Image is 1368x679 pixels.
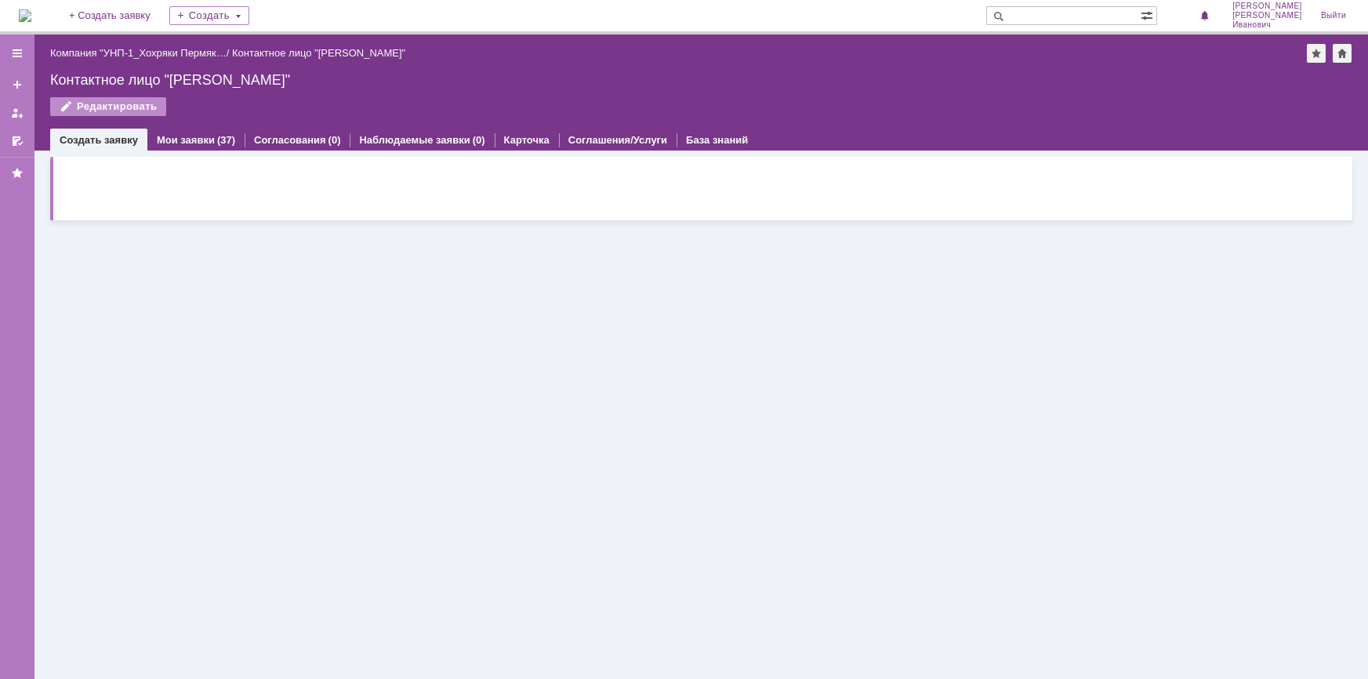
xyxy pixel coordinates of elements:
[169,6,249,25] div: Создать
[50,47,227,59] a: Компания "УНП-1_Хохряки Пермяк…
[686,134,748,146] a: База знаний
[5,72,30,97] a: Создать заявку
[1307,44,1326,63] div: Добавить в избранное
[328,134,341,146] div: (0)
[1232,11,1302,20] span: [PERSON_NAME]
[473,134,485,146] div: (0)
[568,134,667,146] a: Соглашения/Услуги
[1232,20,1302,30] span: Иванович
[19,9,31,22] img: logo
[217,134,235,146] div: (37)
[50,72,1352,88] div: Контактное лицо "[PERSON_NAME]"
[157,134,215,146] a: Мои заявки
[5,100,30,125] a: Мои заявки
[1232,2,1302,11] span: [PERSON_NAME]
[19,9,31,22] a: Перейти на домашнюю страницу
[359,134,470,146] a: Наблюдаемые заявки
[254,134,326,146] a: Согласования
[1141,7,1156,22] span: Расширенный поиск
[504,134,550,146] a: Карточка
[50,47,232,59] div: /
[232,47,405,59] div: Контактное лицо "[PERSON_NAME]"
[60,134,138,146] a: Создать заявку
[1333,44,1352,63] div: Сделать домашней страницей
[5,129,30,154] a: Мои согласования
